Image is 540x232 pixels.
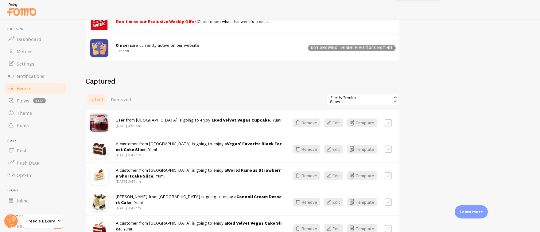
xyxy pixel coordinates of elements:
span: Settings [17,61,34,67]
img: BlackForestCakeSlice_1024x1024_774f9f4e-93de-4e25-946b-8a03bd121b0c_small.jpg [90,140,108,158]
a: Push Data [4,157,67,169]
span: Push Data [17,160,40,166]
button: Template [347,145,377,154]
a: Edit [324,145,347,154]
a: Edit [324,171,347,180]
a: Settings [4,58,67,70]
button: Template [347,198,377,206]
a: Theme [4,107,67,119]
img: CannoliCakeSliced_2048x2048_d20c61be-4250-4966-9704-4fc641d88ef2_small.jpg [90,193,108,211]
span: Dashboard [17,36,41,42]
span: Push [17,147,28,154]
div: Learn more [455,205,488,218]
button: Remove [293,198,320,206]
span: beta [33,98,46,103]
a: Red Velvet Vegas Cake Slice [116,220,282,232]
p: Learn more [460,209,483,215]
a: Notifications [4,70,67,82]
span: A customer from [GEOGRAPHIC_DATA] is going to enjoy a . Yum! [116,167,281,179]
a: Removed [107,93,135,106]
span: Flows [17,98,29,104]
div: not showing - minimum visitors not hit [308,45,396,51]
strong: 0 users [116,42,132,48]
small: just now [116,48,301,54]
a: Latest [86,93,107,106]
span: User from [GEOGRAPHIC_DATA] is going to enjoy a . Yum! [116,117,282,123]
a: Rules [4,119,67,131]
span: Metrics [17,48,33,54]
p: [DATE] 3:47pm [116,205,282,210]
img: VihBLolvTECzJ9AN6ctK [90,12,108,31]
span: A customer from [GEOGRAPHIC_DATA] is going to enjoy a . Yum! [116,220,282,232]
a: Edit [324,198,347,206]
a: Dashboard [4,33,67,45]
span: Freed's Bakery [26,217,56,225]
a: Events [4,82,67,94]
span: Opt-In [17,172,31,178]
a: Push [4,144,67,157]
a: Inline [4,194,67,207]
span: Pop-ups [7,27,67,31]
strong: Don't miss our Exclusive Weekly Offer! [116,19,198,24]
span: [PERSON_NAME] from [GEOGRAPHIC_DATA] is going to enjoy a . Yum! [116,194,282,205]
a: Edit [324,118,347,127]
a: Cannoli Cream Dessert Cake [116,194,282,205]
p: [DATE] 3:47pm [116,152,282,158]
img: RedVelvetCupcake_1024x1024_b9371ab7-125c-4611-ba49-908af2b906aa_small.jpg [90,114,108,132]
a: Red Velvet Vegas Cupcake [214,117,270,123]
button: Edit [324,145,343,154]
span: A customer from [GEOGRAPHIC_DATA] is going to enjoy a . Yum! [116,141,282,152]
button: Edit [324,118,343,127]
span: Inline [7,189,67,193]
a: Flows beta [4,94,67,107]
p: [DATE] 3:47pm [116,179,282,184]
button: Remove [293,171,320,180]
span: Rules [17,122,29,128]
button: Remove [293,118,320,127]
button: Template [347,171,377,180]
a: Metrics [4,45,67,58]
a: World Famous Strawberry Shortcake Slice [116,167,281,179]
span: Notifications [17,73,45,79]
p: [DATE] 3:50pm [116,123,282,128]
span: Events [17,85,32,91]
button: Remove [293,145,320,154]
button: Edit [324,171,343,180]
img: ShortcakeSlice_1024_small.jpg [90,166,108,185]
img: pageviews.png [90,39,108,57]
span: Inline [17,198,29,204]
img: fomo-relay-logo-orange.svg [6,2,37,17]
span: Theme [17,110,32,116]
span: Push [7,139,67,143]
span: are currently active on our website [116,42,301,54]
span: Latest [89,96,103,102]
button: Edit [324,198,343,206]
button: Template [347,118,377,127]
span: Click to see what this week's treat is. [116,19,271,24]
div: Show all [326,93,400,106]
a: Vegas' Favorite Black Forest Cake Slice [116,141,282,152]
span: Removed [111,96,131,102]
a: Opt-In [4,169,67,181]
a: Freed's Bakery [22,214,64,228]
h2: Captured [86,76,400,86]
